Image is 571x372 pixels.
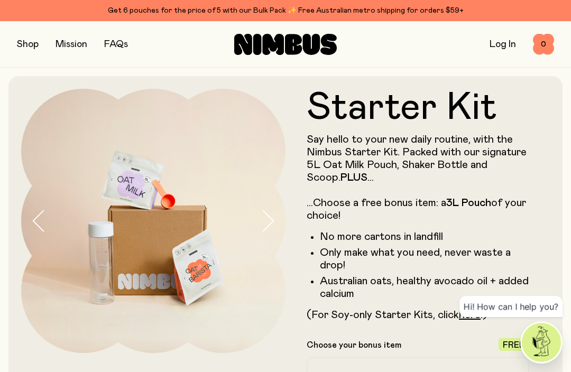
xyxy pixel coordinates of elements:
[17,4,554,17] div: Get 6 pouches for the price of 5 with our Bulk Pack ✨ Free Australian metro shipping for orders $59+
[446,198,459,208] strong: 3L
[340,172,367,183] strong: PLUS
[462,198,491,208] strong: Pouch
[56,40,87,49] a: Mission
[307,133,529,222] p: Say hello to your new daily routine, with the Nimbus Starter Kit. Packed with our signature 5L Oa...
[307,340,401,350] p: Choose your bonus item
[459,310,481,320] a: here
[522,323,561,362] img: agent
[320,246,529,272] li: Only make what you need, never waste a drop!
[490,40,516,49] a: Log In
[533,34,554,55] button: 0
[307,309,529,321] p: (For Soy-only Starter Kits, click .)
[320,275,529,300] li: Australian oats, healthy avocado oil + added calcium
[104,40,128,49] a: FAQs
[459,296,563,317] div: Hi! How can I help you?
[307,89,529,127] h1: Starter Kit
[320,230,529,243] li: No more cartons in landfill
